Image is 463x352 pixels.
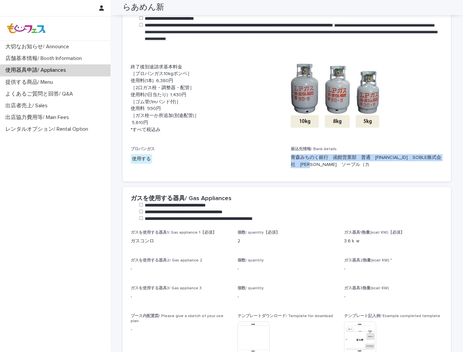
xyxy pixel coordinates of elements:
p: 提供する商品/ Menu [3,79,58,85]
span: ガスを使用する器具1/ Gas appliance 1【必須】 [131,231,216,235]
p: 出店協力費用等/ Main Fees [3,114,74,121]
p: よくあるご質問と回答/ Q&A [3,91,78,97]
span: ガス器具1熱量(kcal/ KW)【必須】 [344,231,404,235]
p: レンタルオプション/ Rental Option [3,126,93,132]
span: 個数/ quantity [238,258,264,262]
p: - [238,266,336,273]
img: gIq7hr4c1OPioks5xWE35X-zOMg1C_0pxVHnOPrLGsA [291,64,379,128]
h2: らあめん新 [123,3,164,12]
span: テンプレートダウンロード/ Template for download [238,314,333,318]
p: 使用器具申請/ Appliances [3,67,71,73]
span: ガスを使用する器具3/ Gas appliance 3 [131,286,202,290]
span: テンプレート記入例/ Example completed template [344,314,440,318]
p: - [131,266,229,273]
p: 3.6ｋｗ [344,238,443,245]
p: 青森みちのく銀行 函館営業部 普通 [FINANCIAL_ID] SOBLE株式会社 [PERSON_NAME] ソーブル（カ [291,154,443,168]
span: 個数/ quantity [238,286,264,290]
p: - [131,293,229,300]
p: 2 [238,238,336,245]
span: ブース内配置図/ Please give a sketch of your use plan [131,314,223,323]
span: プロパンガス [131,147,155,151]
p: 大切なお知らせ/ Announce [3,44,74,50]
p: 出店者売上/ Sales [3,103,53,109]
span: 個数/ quantity【必須】 [238,231,280,235]
h2: ガスを使用する器具/ Gas Appliances [131,195,231,202]
span: ガス器具2熱量(kcal/ KW) * [344,258,392,262]
p: 店舗基本情報/ Booth Information [3,55,87,62]
p: - [344,293,443,300]
span: ガス器具3熱量(kcal/ KW) [344,286,389,290]
p: - [131,326,229,333]
span: 振込先情報/ Bank details [291,147,337,151]
img: Z8gcrWHQVC4NX3Wf4olx [5,22,48,35]
p: ガスコンロ [131,238,229,245]
p: - [238,293,336,300]
p: - [344,266,443,273]
p: 終了後別途請求基本料金 ［プロパンガス10kgボンベ］ 使用料(1本): 6,380円 ［2口ガス栓・調整器・配管］ 使用料(1日当たり): 1,430円 ［ゴム管(1mバンド付)］ 使用料: ... [131,64,283,133]
div: 使用する [131,154,152,164]
span: ガスを使用する器具2/ Gas appliance 2 [131,258,202,262]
